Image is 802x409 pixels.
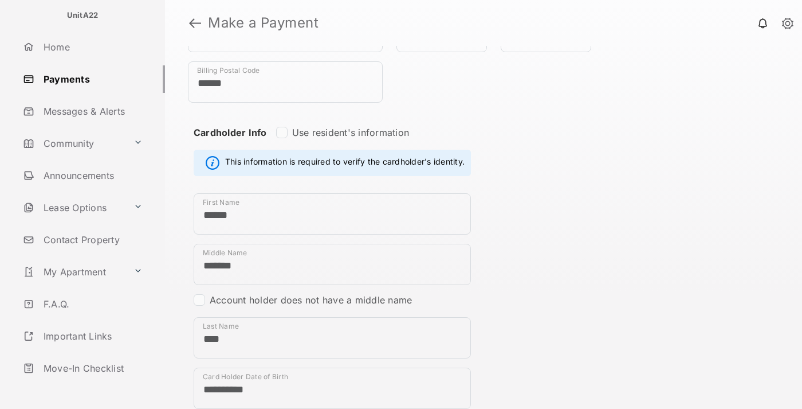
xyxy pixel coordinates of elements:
[67,10,99,21] p: UnitA22
[18,162,165,189] a: Announcements
[18,355,165,382] a: Move-In Checklist
[18,194,129,221] a: Lease Options
[18,258,129,286] a: My Apartment
[210,294,412,306] label: Account holder does not have a middle name
[18,226,165,254] a: Contact Property
[18,290,165,318] a: F.A.Q.
[208,16,319,30] strong: Make a Payment
[18,33,165,61] a: Home
[194,127,267,159] strong: Cardholder Info
[18,130,129,157] a: Community
[292,127,409,138] label: Use resident's information
[225,156,465,170] span: This information is required to verify the cardholder's identity.
[18,322,147,350] a: Important Links
[18,98,165,125] a: Messages & Alerts
[18,65,165,93] a: Payments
